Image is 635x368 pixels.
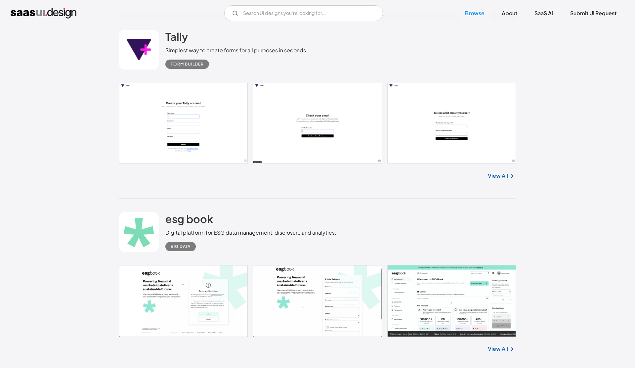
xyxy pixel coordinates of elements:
[171,60,204,68] div: Form Builder
[494,6,525,21] a: About
[488,345,508,353] a: View All
[165,212,213,225] h2: esg book
[562,6,624,21] a: Submit UI Request
[224,5,383,21] input: Search UI designs you're looking for...
[224,5,383,21] form: Email Form
[165,212,213,229] a: esg book
[488,172,508,180] a: View All
[165,30,188,43] h2: Tally
[11,8,76,19] a: home
[171,243,190,251] div: Big Data
[165,30,188,46] a: Tally
[165,46,308,54] div: Simplest way to create forms for all purposes in seconds.
[165,229,336,237] div: Digital platform for ESG data management, disclosure and analytics.
[457,6,492,21] a: Browse
[527,6,561,21] a: SaaS Ai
